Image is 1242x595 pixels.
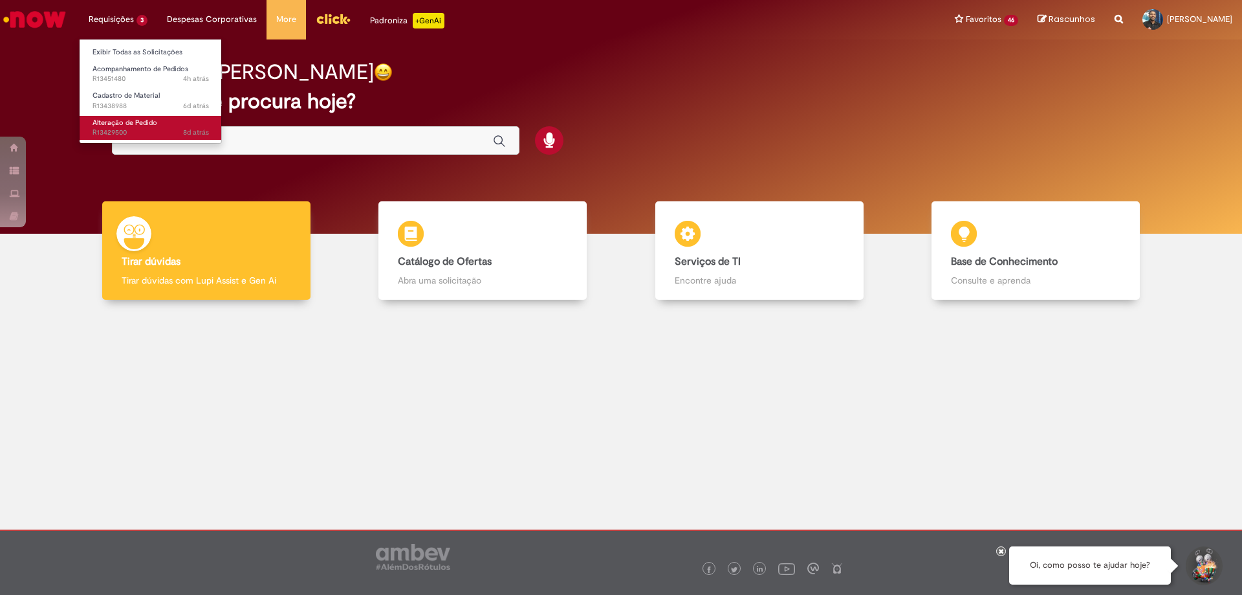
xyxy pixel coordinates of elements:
[93,101,209,111] span: R13438988
[706,567,712,573] img: logo_footer_facebook.png
[675,255,741,268] b: Serviços de TI
[374,63,393,82] img: happy-face.png
[951,255,1058,268] b: Base de Conhecimento
[80,45,222,60] a: Exibir Todas as Solicitações
[122,255,180,268] b: Tirar dúvidas
[757,566,763,574] img: logo_footer_linkedin.png
[183,128,209,137] span: 8d atrás
[345,201,622,300] a: Catálogo de Ofertas Abra uma solicitação
[80,62,222,86] a: Aberto R13451480 : Acompanhamento de Pedidos
[898,201,1175,300] a: Base de Conhecimento Consulte e aprenda
[778,560,795,577] img: logo_footer_youtube.png
[675,274,844,287] p: Encontre ajuda
[93,74,209,84] span: R13451480
[80,116,222,140] a: Aberto R13429500 : Alteração de Pedido
[807,563,819,574] img: logo_footer_workplace.png
[731,567,737,573] img: logo_footer_twitter.png
[1009,546,1171,585] div: Oi, como posso te ajudar hoje?
[376,544,450,570] img: logo_footer_ambev_rotulo_gray.png
[183,74,209,84] span: 4h atrás
[276,13,296,26] span: More
[1038,14,1095,26] a: Rascunhos
[1184,546,1223,585] button: Iniciar Conversa de Suporte
[966,13,1001,26] span: Favoritos
[93,128,209,138] span: R13429500
[1,6,68,32] img: ServiceNow
[79,39,222,144] ul: Requisições
[398,255,492,268] b: Catálogo de Ofertas
[1167,14,1232,25] span: [PERSON_NAME]
[183,128,209,137] time: 19/08/2025 16:02:29
[167,13,257,26] span: Despesas Corporativas
[122,274,291,287] p: Tirar dúvidas com Lupi Assist e Gen Ai
[183,74,209,84] time: 27/08/2025 10:29:51
[112,61,374,84] h2: Boa tarde, [PERSON_NAME]
[316,9,351,28] img: click_logo_yellow_360x200.png
[621,201,898,300] a: Serviços de TI Encontre ajuda
[136,15,147,26] span: 3
[183,101,209,111] time: 22/08/2025 10:17:36
[93,91,160,100] span: Cadastro de Material
[951,274,1120,287] p: Consulte e aprenda
[398,274,567,287] p: Abra uma solicitação
[68,201,345,300] a: Tirar dúvidas Tirar dúvidas com Lupi Assist e Gen Ai
[89,13,134,26] span: Requisições
[1004,15,1018,26] span: 46
[831,563,843,574] img: logo_footer_naosei.png
[80,89,222,113] a: Aberto R13438988 : Cadastro de Material
[370,13,444,28] div: Padroniza
[93,118,157,128] span: Alteração de Pedido
[183,101,209,111] span: 6d atrás
[1049,13,1095,25] span: Rascunhos
[93,64,188,74] span: Acompanhamento de Pedidos
[413,13,444,28] p: +GenAi
[112,90,1131,113] h2: O que você procura hoje?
